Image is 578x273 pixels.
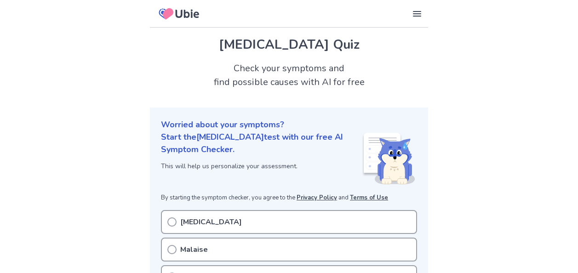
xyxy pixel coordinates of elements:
img: Shiba [362,133,415,184]
h1: [MEDICAL_DATA] Quiz [161,35,417,54]
a: Terms of Use [350,193,388,202]
h2: Check your symptoms and find possible causes with AI for free [150,62,428,89]
p: By starting the symptom checker, you agree to the and [161,193,417,203]
p: Malaise [180,244,208,255]
p: Start the [MEDICAL_DATA] test with our free AI Symptom Checker. [161,131,362,156]
p: Worried about your symptoms? [161,119,417,131]
p: [MEDICAL_DATA] [180,216,242,227]
a: Privacy Policy [297,193,337,202]
p: This will help us personalize your assessment. [161,161,362,171]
